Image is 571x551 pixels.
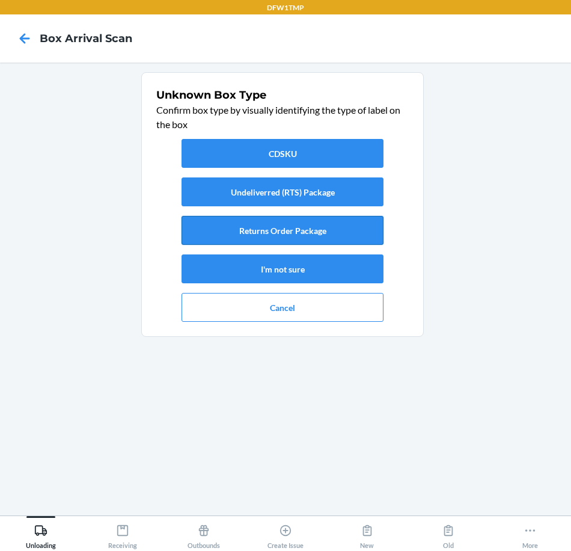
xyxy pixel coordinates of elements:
div: Old [442,519,455,549]
button: More [489,516,571,549]
div: Receiving [108,519,137,549]
button: Create Issue [245,516,326,549]
button: Cancel [182,293,383,322]
div: New [360,519,374,549]
button: Receiving [82,516,163,549]
h4: Box Arrival Scan [40,31,132,46]
div: Outbounds [188,519,220,549]
button: Old [408,516,490,549]
div: Create Issue [267,519,304,549]
div: Unloading [26,519,56,549]
p: Confirm box type by visually identifying the type of label on the box [156,103,409,132]
button: Outbounds [163,516,245,549]
button: New [326,516,408,549]
h1: Unknown Box Type [156,87,409,103]
button: Undeliverred (RTS) Package [182,177,383,206]
p: DFW1TMP [267,2,304,13]
div: More [522,519,538,549]
button: Returns Order Package [182,216,383,245]
button: I'm not sure [182,254,383,283]
button: CDSKU [182,139,383,168]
